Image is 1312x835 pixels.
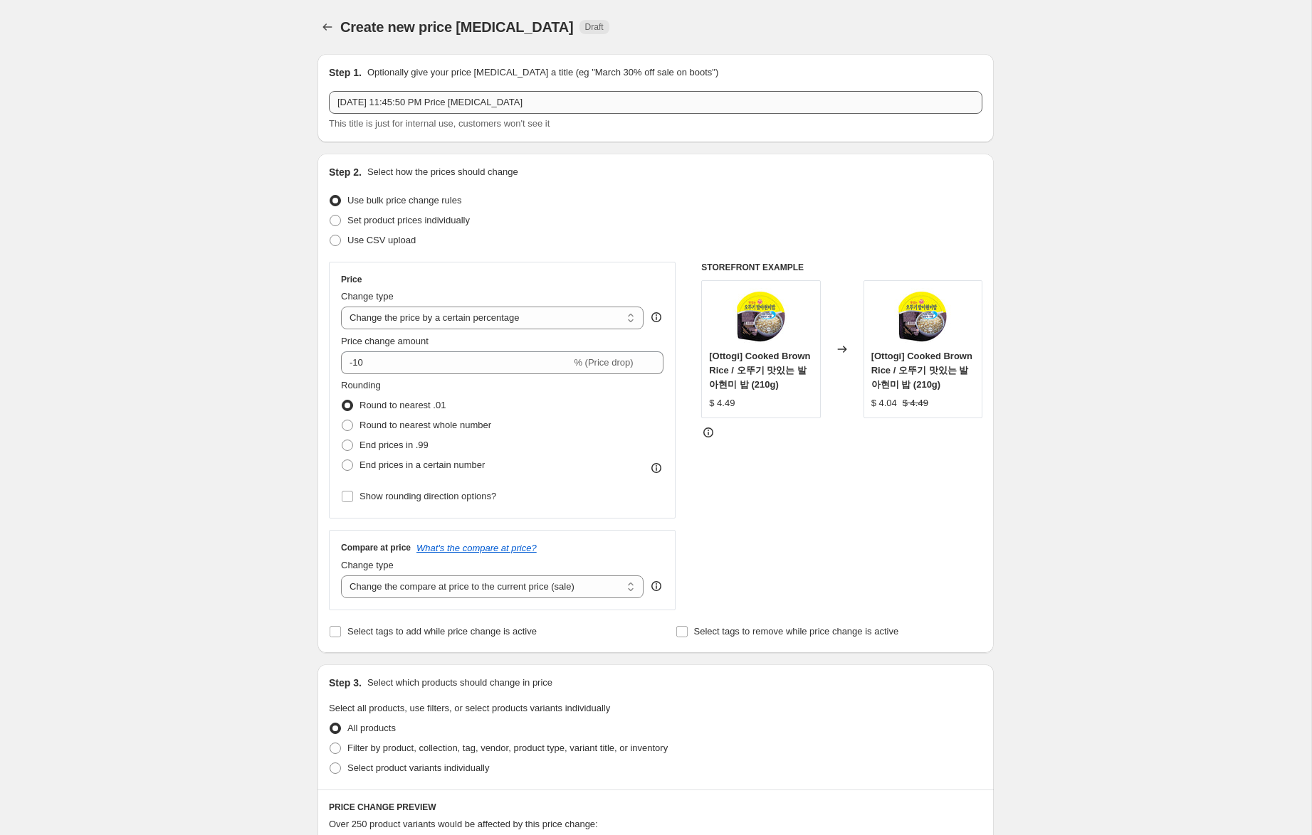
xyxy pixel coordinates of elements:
div: help [649,579,663,593]
span: All products [347,723,396,733]
div: help [649,310,663,324]
span: Select tags to add while price change is active [347,626,537,637]
h2: Step 2. [329,165,362,179]
p: Select how the prices should change [367,165,518,179]
span: Use bulk price change rules [347,195,461,206]
strike: $ 4.49 [903,396,928,410]
span: Change type [341,560,394,570]
span: Use CSV upload [347,235,416,245]
h6: STOREFRONT EXAMPLE [701,262,982,273]
span: Select product variants individually [347,762,489,773]
input: -15 [341,351,571,374]
img: b8c6ba505_80x.jpg [733,288,789,345]
span: Create new price [MEDICAL_DATA] [340,19,574,35]
h3: Compare at price [341,542,411,553]
span: Change type [341,291,394,302]
span: Price change amount [341,336,429,346]
span: Draft [585,21,604,33]
span: Over 250 product variants would be affected by this price change: [329,819,598,829]
img: b8c6ba505_80x.jpg [894,288,951,345]
span: End prices in a certain number [360,459,485,470]
div: $ 4.04 [871,396,897,410]
span: Select all products, use filters, or select products variants individually [329,703,610,713]
p: Optionally give your price [MEDICAL_DATA] a title (eg "March 30% off sale on boots") [367,65,718,80]
span: Show rounding direction options? [360,491,496,501]
h2: Step 1. [329,65,362,80]
button: Price change jobs [317,17,337,37]
span: Round to nearest .01 [360,400,446,410]
span: Filter by product, collection, tag, vendor, product type, variant title, or inventory [347,743,668,753]
h2: Step 3. [329,676,362,690]
span: % (Price drop) [574,357,633,368]
span: This title is just for internal use, customers won't see it [329,118,550,129]
p: Select which products should change in price [367,676,552,690]
span: [Ottogi] Cooked Brown Rice / 오뚜기 맛있는 발아현미 밥 (210g) [871,351,972,390]
span: Round to nearest whole number [360,420,491,430]
span: [Ottogi] Cooked Brown Rice / 오뚜기 맛있는 발아현미 밥 (210g) [709,351,810,390]
span: Set product prices individually [347,215,470,225]
div: $ 4.49 [709,396,735,410]
input: 30% off holiday sale [329,91,982,114]
button: What's the compare at price? [416,543,537,553]
h3: Price [341,274,362,285]
span: Rounding [341,380,381,390]
span: Select tags to remove while price change is active [694,626,899,637]
h6: PRICE CHANGE PREVIEW [329,802,982,813]
span: End prices in .99 [360,440,429,450]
